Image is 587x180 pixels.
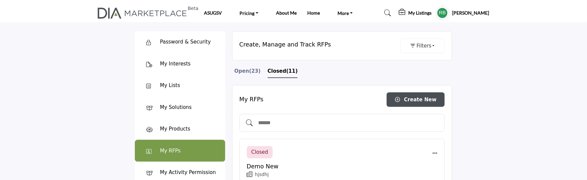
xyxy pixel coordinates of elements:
[387,92,445,107] button: Create New
[235,68,249,74] span: Open
[160,38,211,46] div: Password & Security
[417,42,432,50] div: Filters
[240,41,331,48] h5: Create, Manage and Track RFPs
[98,8,190,19] img: site Logo
[188,6,198,11] h6: Beta
[435,6,450,20] button: Show hide supplier dropdown
[160,147,181,155] div: My RFPs
[331,7,360,19] a: More
[98,8,190,19] a: Beta
[399,9,432,17] div: My Listings
[160,82,180,89] div: My Lists
[249,68,261,74] span: (23)
[251,149,268,155] span: Closed
[268,68,286,74] span: Closed
[276,10,297,16] a: About Me
[160,60,191,68] div: My Interests
[160,169,216,176] div: My Activity Permission
[204,10,222,16] a: ASUGSV
[378,8,396,18] a: Search
[160,125,190,133] div: My Products
[400,39,445,53] button: Filters
[452,10,489,16] h5: [PERSON_NAME]
[432,147,438,158] a: RFP actions
[409,10,432,16] h5: My Listings
[233,7,266,19] a: Pricing
[255,171,269,178] div: hjsdhj
[247,163,438,170] h5: Demo New
[240,96,264,103] h5: My RFPs
[286,68,298,74] span: (11)
[307,10,320,16] a: Home
[404,97,437,103] span: Create New
[160,104,192,111] div: My Solutions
